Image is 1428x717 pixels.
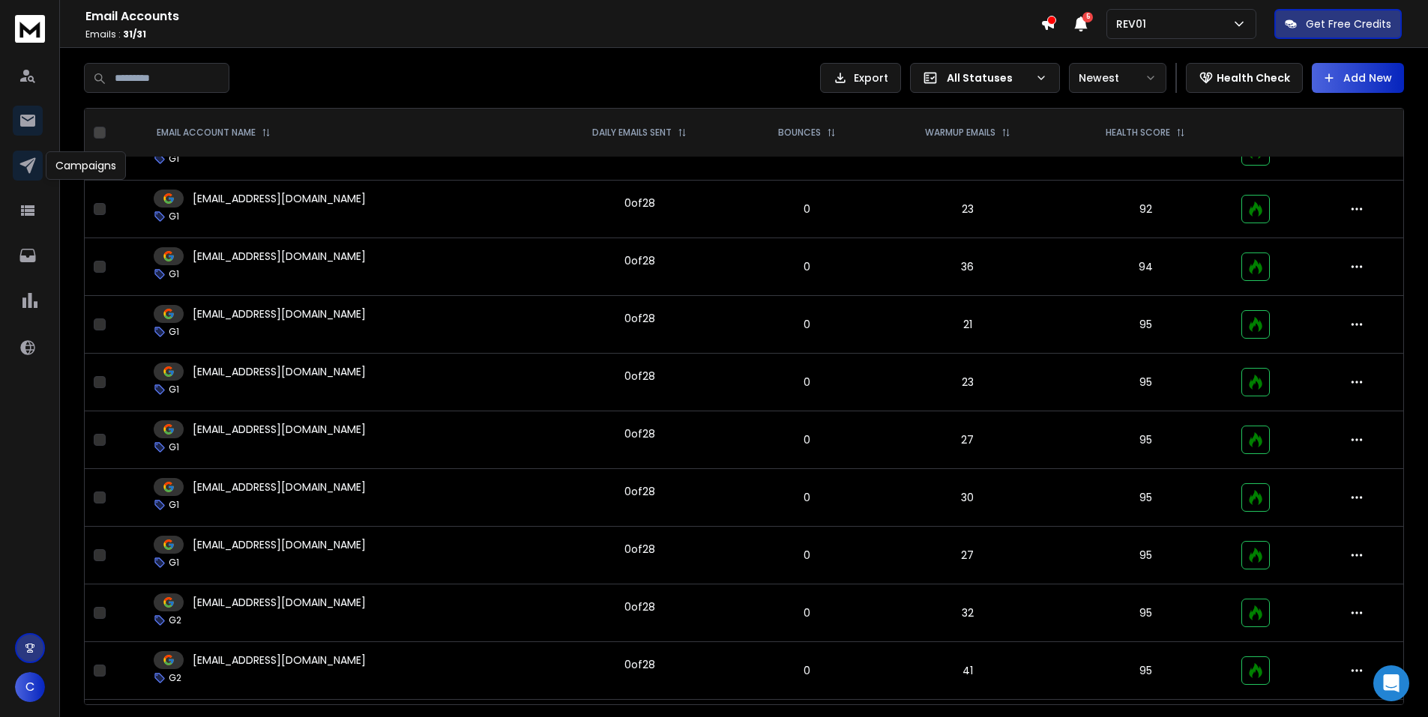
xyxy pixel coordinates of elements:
h1: Email Accounts [85,7,1040,25]
p: [EMAIL_ADDRESS][DOMAIN_NAME] [193,422,366,437]
td: 95 [1059,354,1232,411]
p: G1 [169,268,179,280]
td: 23 [876,354,1059,411]
p: 0 [748,375,867,390]
p: G1 [169,499,179,511]
span: 5 [1082,12,1093,22]
p: [EMAIL_ADDRESS][DOMAIN_NAME] [193,479,366,494]
td: 41 [876,642,1059,700]
button: C [15,672,45,702]
p: [EMAIL_ADDRESS][DOMAIN_NAME] [193,653,366,668]
div: 0 of 28 [624,484,655,499]
td: 23 [876,181,1059,238]
p: [EMAIL_ADDRESS][DOMAIN_NAME] [193,249,366,264]
p: G1 [169,384,179,396]
div: Campaigns [46,151,126,180]
p: All Statuses [947,70,1029,85]
button: Health Check [1186,63,1303,93]
p: BOUNCES [778,127,821,139]
p: 0 [748,259,867,274]
p: 0 [748,605,867,620]
p: G1 [169,153,179,165]
button: Add New [1312,63,1404,93]
td: 21 [876,296,1059,354]
p: 0 [748,663,867,678]
td: 95 [1059,296,1232,354]
div: 0 of 28 [624,542,655,557]
div: 0 of 28 [624,599,655,614]
td: 30 [876,469,1059,527]
p: [EMAIL_ADDRESS][DOMAIN_NAME] [193,191,366,206]
div: 0 of 28 [624,369,655,384]
td: 27 [876,527,1059,584]
td: 95 [1059,411,1232,469]
td: 94 [1059,238,1232,296]
td: 36 [876,238,1059,296]
button: Get Free Credits [1274,9,1402,39]
span: 31 / 31 [123,28,146,40]
button: Newest [1069,63,1166,93]
p: [EMAIL_ADDRESS][DOMAIN_NAME] [193,537,366,552]
div: 0 of 28 [624,196,655,211]
p: Get Free Credits [1306,16,1391,31]
p: [EMAIL_ADDRESS][DOMAIN_NAME] [193,306,366,321]
p: 0 [748,548,867,563]
div: 0 of 28 [624,426,655,441]
p: G1 [169,326,179,338]
p: G1 [169,211,179,223]
p: DAILY EMAILS SENT [592,127,672,139]
p: Emails : [85,28,1040,40]
div: Open Intercom Messenger [1373,665,1409,701]
p: REV01 [1116,16,1152,31]
p: [EMAIL_ADDRESS][DOMAIN_NAME] [193,364,366,379]
button: Export [820,63,901,93]
p: 0 [748,317,867,332]
p: G1 [169,441,179,453]
div: 0 of 28 [624,657,655,672]
img: logo [15,15,45,43]
p: G1 [169,557,179,569]
td: 95 [1059,469,1232,527]
td: 32 [876,584,1059,642]
p: 0 [748,490,867,505]
p: 0 [748,202,867,217]
p: G2 [169,672,181,684]
td: 95 [1059,584,1232,642]
p: [EMAIL_ADDRESS][DOMAIN_NAME] [193,595,366,610]
td: 27 [876,411,1059,469]
p: Health Check [1217,70,1290,85]
td: 95 [1059,527,1232,584]
td: 92 [1059,181,1232,238]
div: EMAIL ACCOUNT NAME [157,127,271,139]
p: WARMUP EMAILS [925,127,995,139]
p: G2 [169,614,181,626]
p: HEALTH SCORE [1106,127,1170,139]
div: 0 of 28 [624,253,655,268]
td: 95 [1059,642,1232,700]
div: 0 of 28 [624,311,655,326]
p: 0 [748,432,867,447]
